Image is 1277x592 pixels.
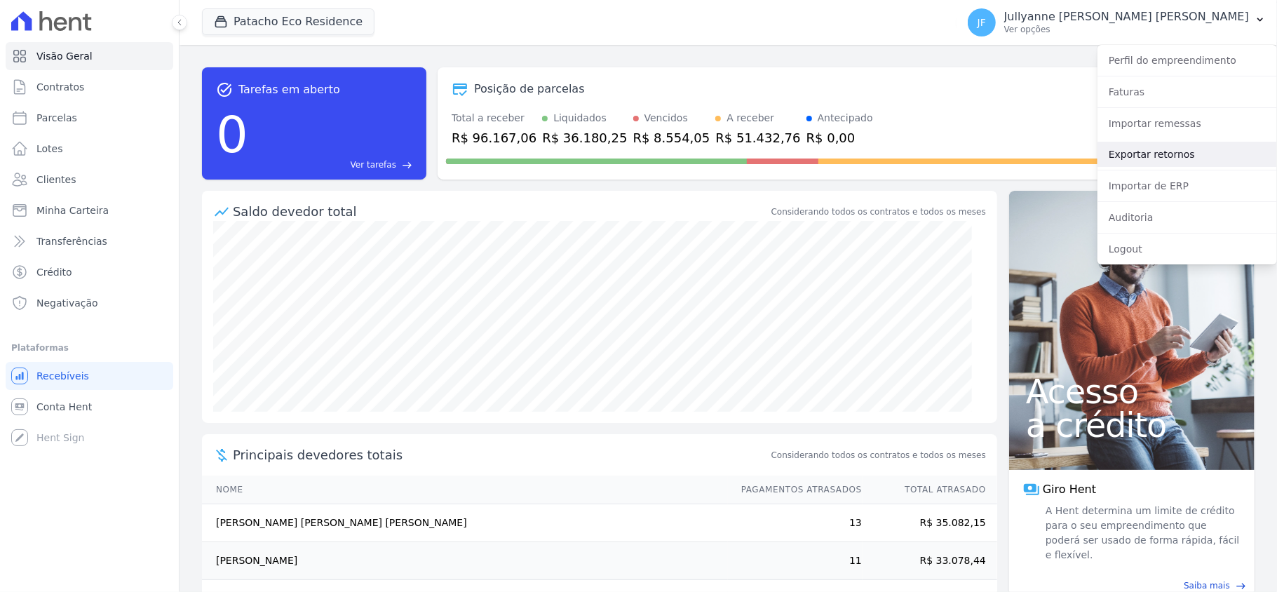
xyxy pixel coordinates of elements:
[402,160,412,170] span: east
[553,111,607,126] div: Liquidados
[978,18,986,27] span: JF
[1043,504,1241,563] span: A Hent determina um limite de crédito para o seu empreendimento que poderá ser usado de forma ráp...
[6,42,173,70] a: Visão Geral
[633,128,710,147] div: R$ 8.554,05
[6,196,173,224] a: Minha Carteira
[474,81,585,97] div: Posição de parcelas
[1097,142,1277,167] a: Exportar retornos
[452,111,536,126] div: Total a receber
[36,49,93,63] span: Visão Geral
[6,166,173,194] a: Clientes
[863,542,997,580] td: R$ 33.078,44
[36,80,84,94] span: Contratos
[957,3,1277,42] button: JF Jullyanne [PERSON_NAME] [PERSON_NAME] Ver opções
[6,135,173,163] a: Lotes
[254,159,412,171] a: Ver tarefas east
[715,128,800,147] div: R$ 51.432,76
[11,339,168,356] div: Plataformas
[1097,205,1277,230] a: Auditoria
[202,542,728,580] td: [PERSON_NAME]
[1097,48,1277,73] a: Perfil do empreendimento
[216,81,233,98] span: task_alt
[1097,111,1277,136] a: Importar remessas
[771,449,986,462] span: Considerando todos os contratos e todos os meses
[202,504,728,542] td: [PERSON_NAME] [PERSON_NAME] [PERSON_NAME]
[36,369,89,383] span: Recebíveis
[36,142,63,156] span: Lotes
[1097,79,1277,105] a: Faturas
[36,265,72,279] span: Crédito
[216,98,248,171] div: 0
[771,206,986,218] div: Considerando todos os contratos e todos os meses
[818,111,873,126] div: Antecipado
[233,202,769,221] div: Saldo devedor total
[728,476,863,504] th: Pagamentos Atrasados
[6,362,173,390] a: Recebíveis
[806,128,873,147] div: R$ 0,00
[644,111,688,126] div: Vencidos
[542,128,627,147] div: R$ 36.180,25
[1026,375,1238,408] span: Acesso
[36,296,98,310] span: Negativação
[202,8,374,35] button: Patacho Eco Residence
[728,504,863,542] td: 13
[1004,24,1249,35] p: Ver opções
[36,400,92,414] span: Conta Hent
[727,111,774,126] div: A receber
[202,476,728,504] th: Nome
[6,258,173,286] a: Crédito
[6,104,173,132] a: Parcelas
[233,445,769,464] span: Principais devedores totais
[36,111,77,125] span: Parcelas
[1026,408,1238,442] span: a crédito
[863,476,997,504] th: Total Atrasado
[452,128,536,147] div: R$ 96.167,06
[36,173,76,187] span: Clientes
[6,393,173,421] a: Conta Hent
[6,289,173,317] a: Negativação
[728,542,863,580] td: 11
[36,234,107,248] span: Transferências
[351,159,396,171] span: Ver tarefas
[1236,581,1246,591] span: east
[36,203,109,217] span: Minha Carteira
[6,227,173,255] a: Transferências
[863,504,997,542] td: R$ 35.082,15
[1097,173,1277,199] a: Importar de ERP
[6,73,173,101] a: Contratos
[238,81,340,98] span: Tarefas em aberto
[1097,236,1277,262] a: Logout
[1004,10,1249,24] p: Jullyanne [PERSON_NAME] [PERSON_NAME]
[1184,579,1230,592] span: Saiba mais
[1043,481,1096,498] span: Giro Hent
[1018,579,1246,592] a: Saiba mais east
